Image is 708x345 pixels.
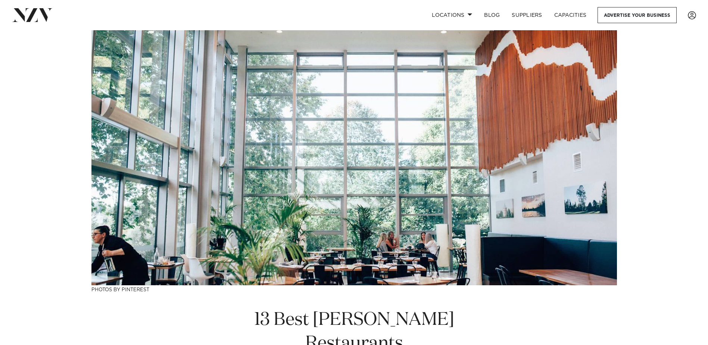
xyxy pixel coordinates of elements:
a: Advertise your business [598,7,677,23]
a: Locations [426,7,478,23]
a: Capacities [548,7,593,23]
a: BLOG [478,7,506,23]
h3: Photos by Pinterest [91,285,617,293]
a: SUPPLIERS [506,7,548,23]
img: nzv-logo.png [12,8,53,22]
img: 13 Best Hamilton Restaurants [91,30,617,285]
